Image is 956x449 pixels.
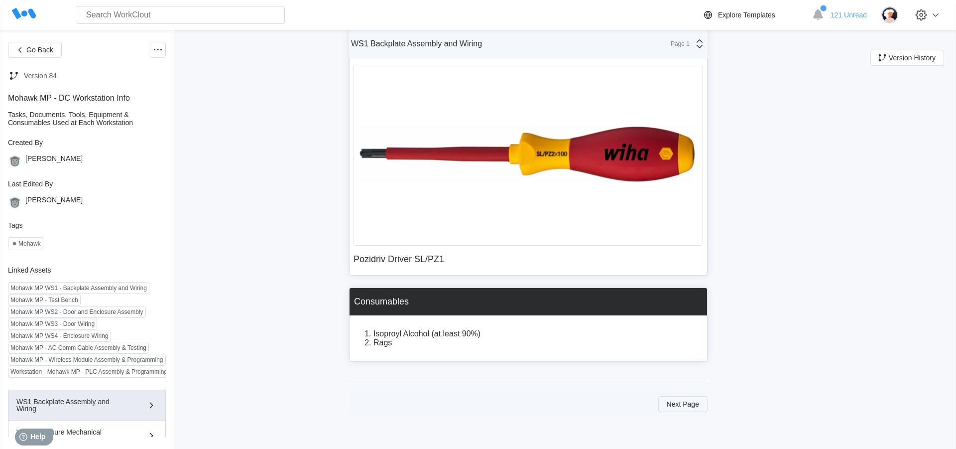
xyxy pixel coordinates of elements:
[26,46,53,53] span: Go Back
[10,344,146,351] div: Mohawk MP - AC Comm Cable Assembly & Testing
[8,111,166,127] div: Tasks, Documents, Tools, Equipment & Consumables Used at Each Workstation
[8,94,166,103] div: Mohawk MP - DC Workstation Info
[373,329,703,338] li: Isoproyl Alcohol (at least 90%)
[16,398,129,412] div: WS1 Backplate Assembly and Wiring
[718,11,775,19] div: Explore Templates
[881,6,898,23] img: user-4.png
[354,65,703,245] img: SLPZ2Driver.jpg
[667,401,699,408] span: Next Page
[76,6,285,24] input: Search WorkClout
[8,180,166,188] div: Last Edited By
[8,196,21,209] img: gorilla.png
[354,250,703,269] p: Pozidriv Driver SL/PZ1
[18,240,41,247] div: Mohawk
[10,285,147,292] div: Mohawk MP WS1 - Backplate Assembly and Wiring
[10,356,163,363] div: Mohawk MP - Wireless Module Assembly & Programming
[8,154,21,168] img: gorilla.png
[10,332,109,339] div: Mohawk MP WS4 - Enclosure Wiring
[373,338,703,347] li: Rags
[8,139,166,147] div: Created By
[354,297,409,307] div: Consumables
[10,297,78,303] div: Mohawk MP - Test Bench
[831,11,867,19] span: 121 Unread
[870,50,944,66] button: Version History
[8,42,62,58] button: Go Back
[10,308,143,315] div: Mohawk MP WS2 - Door and Enclosure Assembly
[351,39,482,48] div: WS1 Backplate Assembly and Wiring
[702,9,807,21] a: Explore Templates
[10,368,167,375] div: Workstation - Mohawk MP - PLC Assembly & Programming
[10,320,95,327] div: Mohawk MP WS3 - Door Wiring
[889,54,936,61] span: Version History
[8,266,166,274] div: Linked Assets
[25,196,83,209] div: [PERSON_NAME]
[8,390,166,421] button: WS1 Backplate Assembly and Wiring
[25,154,83,168] div: [PERSON_NAME]
[24,72,57,80] div: Version 84
[658,396,708,412] button: Next Page
[665,40,690,47] div: Page 1
[8,221,166,229] div: Tags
